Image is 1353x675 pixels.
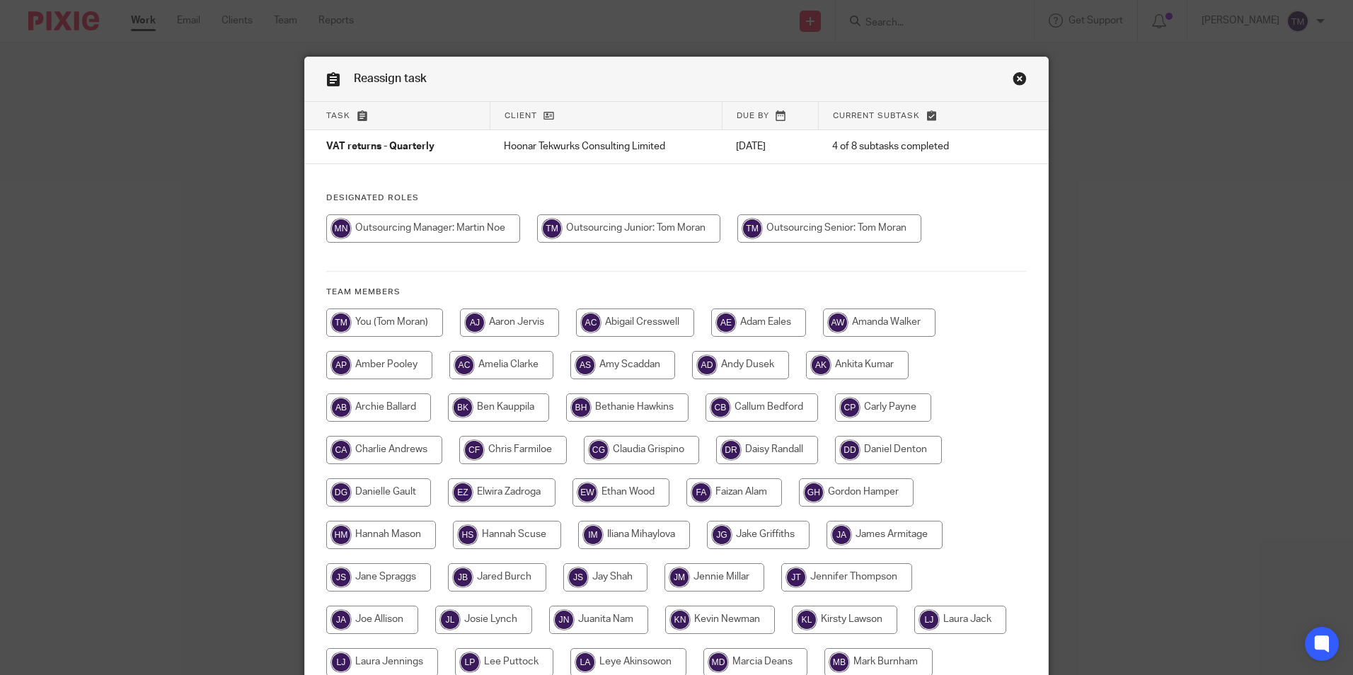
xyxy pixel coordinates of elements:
span: Due by [737,112,769,120]
h4: Team members [326,287,1027,298]
h4: Designated Roles [326,192,1027,204]
p: [DATE] [736,139,804,154]
span: Current subtask [833,112,920,120]
span: Task [326,112,350,120]
p: Hoonar Tekwurks Consulting Limited [504,139,708,154]
span: Client [505,112,537,120]
span: Reassign task [354,73,427,84]
a: Close this dialog window [1013,71,1027,91]
span: VAT returns - Quarterly [326,142,434,152]
td: 4 of 8 subtasks completed [818,130,996,164]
